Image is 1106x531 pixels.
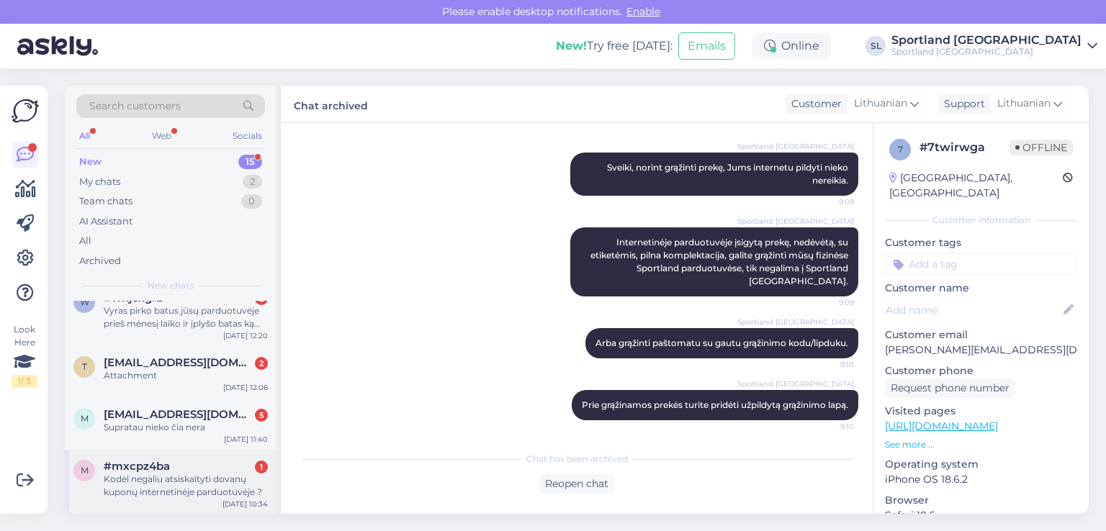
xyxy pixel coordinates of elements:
[891,35,1082,46] div: Sportland [GEOGRAPHIC_DATA]
[889,171,1063,201] div: [GEOGRAPHIC_DATA], [GEOGRAPHIC_DATA]
[243,175,262,189] div: 2
[79,214,132,229] div: AI Assistant
[891,35,1097,58] a: Sportland [GEOGRAPHIC_DATA]Sportland [GEOGRAPHIC_DATA]
[885,493,1077,508] p: Browser
[223,382,268,393] div: [DATE] 12:06
[997,96,1051,112] span: Lithuanian
[595,337,848,348] span: Arba grąžinti paštomatu su gautu grąžinimo kodu/lipduku.
[891,46,1082,58] div: Sportland [GEOGRAPHIC_DATA]
[149,127,174,145] div: Web
[752,33,831,59] div: Online
[885,363,1077,378] p: Customer phone
[255,460,268,473] div: 1
[885,419,998,432] a: [URL][DOMAIN_NAME]
[1010,140,1073,155] span: Offline
[800,297,854,308] span: 9:09
[79,234,91,248] div: All
[82,361,87,372] span: t
[898,144,903,155] span: 7
[886,302,1061,318] input: Add name
[104,421,268,434] div: Supratau nieko čia nera
[255,357,268,370] div: 2
[885,253,1077,275] input: Add a tag
[590,237,850,286] span: Internetinėje parduotuvėje įsigytą prekę, nedėvėtą, su etiketėmis, pilna komplektacija, galite gr...
[104,408,253,421] span: mariusjon000@gmail.com
[12,323,37,388] div: Look Here
[238,155,262,169] div: 15
[104,460,170,473] span: #mxcpz4ba
[104,356,253,369] span: tautwism@gmail.com
[885,342,1077,358] p: [PERSON_NAME][EMAIL_ADDRESS][DOMAIN_NAME]
[81,413,89,424] span: m
[737,317,854,327] span: Sportland [GEOGRAPHIC_DATA]
[786,96,842,112] div: Customer
[230,127,265,145] div: Socials
[104,304,268,330] div: Vyras pirko batus jūsų parduotuvėje prieš mėnesį laiko ir įplyšo batas ką tokiu atveju turėčiau d...
[885,235,1077,250] p: Customer tags
[854,96,907,112] span: Lithuanian
[76,127,93,145] div: All
[556,37,673,55] div: Try free [DATE]:
[920,139,1010,156] div: # 7twirwga
[800,421,854,432] span: 9:10
[885,404,1077,419] p: Visited pages
[539,474,614,494] div: Reopen chat
[79,194,132,209] div: Team chats
[885,472,1077,487] p: iPhone OS 18.6.2
[79,175,120,189] div: My chats
[148,279,194,292] span: New chats
[104,473,268,499] div: Kodėl negaliu atsiskaityti dovanų kuponų internetinėje parduotuvėje ?
[938,96,985,112] div: Support
[607,162,850,186] span: Sveiki, norint grąžinti prekę, Jums internetu pildyti nieko nereikia.
[582,399,848,410] span: Prie grąžinamos prekės turite pridėti užpildytą grąžinimo lapą.
[737,378,854,389] span: Sportland [GEOGRAPHIC_DATA]
[89,99,181,114] span: Search customers
[885,214,1077,227] div: Customer information
[526,453,628,466] span: Chat has been archived
[885,378,1015,398] div: Request phone number
[12,97,39,124] img: Askly Logo
[800,196,854,207] span: 9:09
[222,499,268,509] div: [DATE] 10:34
[12,375,37,388] div: 1 / 3
[79,254,121,268] div: Archived
[622,5,665,18] span: Enable
[81,465,89,476] span: m
[885,281,1077,296] p: Customer name
[866,36,886,56] div: SL
[737,216,854,227] span: Sportland [GEOGRAPHIC_DATA]
[885,457,1077,472] p: Operating system
[80,296,89,307] span: w
[885,438,1077,451] p: See more ...
[223,330,268,341] div: [DATE] 12:20
[885,327,1077,342] p: Customer email
[104,369,268,382] div: Attachment
[224,434,268,445] div: [DATE] 11:40
[885,508,1077,523] p: Safari 18.6
[255,409,268,422] div: 5
[556,39,587,53] b: New!
[294,94,368,114] label: Chat archived
[241,194,262,209] div: 0
[800,359,854,370] span: 9:10
[737,141,854,152] span: Sportland [GEOGRAPHIC_DATA]
[678,32,735,60] button: Emails
[79,155,102,169] div: New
